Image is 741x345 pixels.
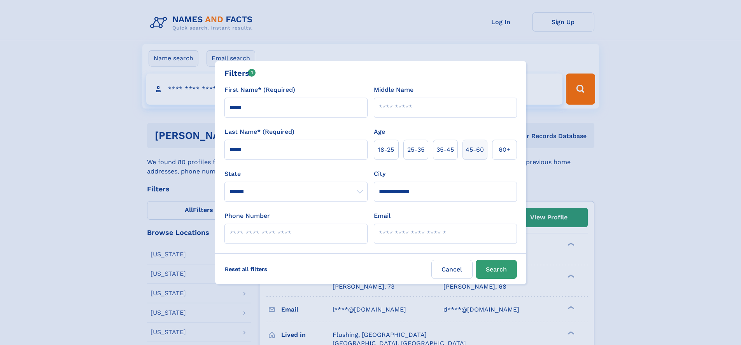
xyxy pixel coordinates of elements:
label: Email [374,211,391,221]
span: 18‑25 [378,145,394,154]
div: Filters [224,67,256,79]
label: City [374,169,385,179]
label: Phone Number [224,211,270,221]
label: State [224,169,368,179]
label: Reset all filters [220,260,272,278]
button: Search [476,260,517,279]
label: Cancel [431,260,473,279]
label: Middle Name [374,85,413,95]
label: First Name* (Required) [224,85,295,95]
span: 25‑35 [407,145,424,154]
label: Age [374,127,385,137]
span: 60+ [499,145,510,154]
span: 35‑45 [436,145,454,154]
label: Last Name* (Required) [224,127,294,137]
span: 45‑60 [466,145,484,154]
